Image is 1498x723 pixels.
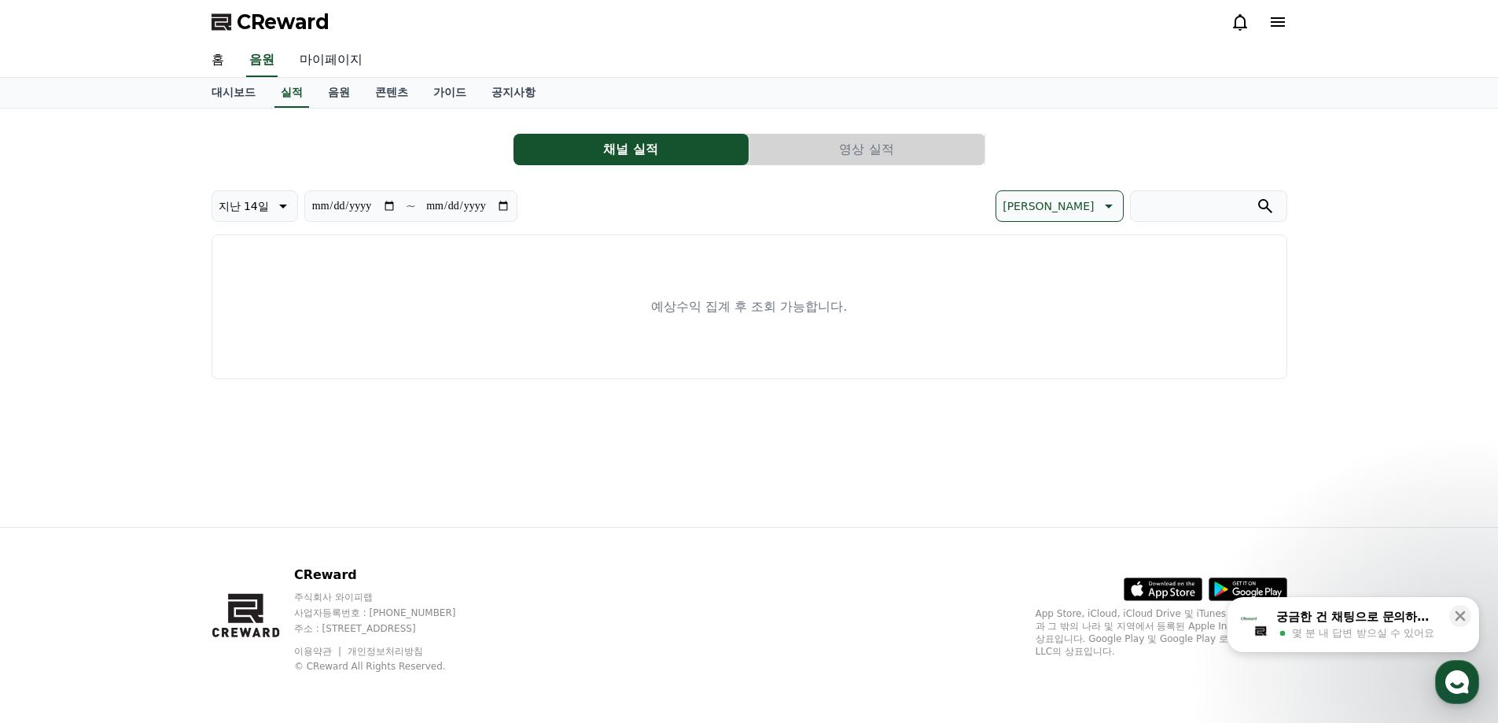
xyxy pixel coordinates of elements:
a: 실적 [274,78,309,108]
p: ~ [406,197,416,216]
button: [PERSON_NAME] [996,190,1123,222]
a: 공지사항 [479,78,548,108]
a: 이용약관 [294,646,344,657]
p: CReward [294,566,486,585]
a: 콘텐츠 [363,78,421,108]
a: 홈 [199,44,237,77]
span: 설정 [243,522,262,535]
a: 개인정보처리방침 [348,646,423,657]
span: 홈 [50,522,59,535]
a: CReward [212,9,329,35]
a: 음원 [315,78,363,108]
p: [PERSON_NAME] [1003,195,1094,217]
p: App Store, iCloud, iCloud Drive 및 iTunes Store는 미국과 그 밖의 나라 및 지역에서 등록된 Apple Inc.의 서비스 상표입니다. Goo... [1036,607,1287,658]
a: 음원 [246,44,278,77]
p: © CReward All Rights Reserved. [294,660,486,673]
a: 대시보드 [199,78,268,108]
p: 주소 : [STREET_ADDRESS] [294,622,486,635]
p: 주식회사 와이피랩 [294,591,486,603]
a: 설정 [203,499,302,538]
p: 사업자등록번호 : [PHONE_NUMBER] [294,607,486,619]
p: 예상수익 집계 후 조회 가능합니다. [651,297,847,316]
a: 대화 [104,499,203,538]
a: 채널 실적 [513,134,749,165]
span: 대화 [144,523,163,536]
span: CReward [237,9,329,35]
p: 지난 14일 [219,195,269,217]
button: 영상 실적 [749,134,985,165]
a: 가이드 [421,78,479,108]
a: 홈 [5,499,104,538]
button: 지난 14일 [212,190,298,222]
a: 마이페이지 [287,44,375,77]
button: 채널 실적 [513,134,749,165]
